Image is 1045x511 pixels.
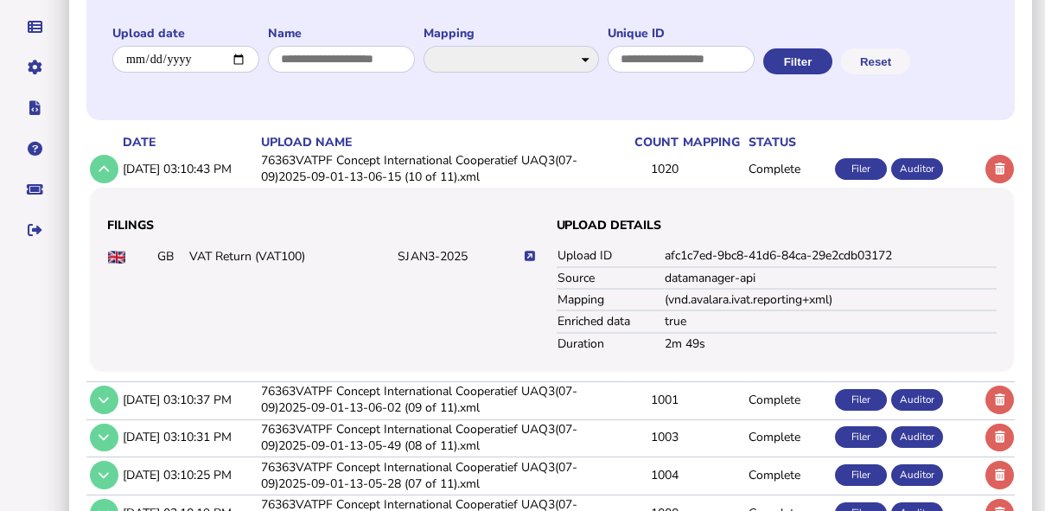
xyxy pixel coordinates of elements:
[891,158,943,180] div: Auditor
[835,389,887,411] div: Filer
[258,419,628,455] td: 76363VATPF Concept International Cooperatief UAQ3(07-09)2025-09-01-13-05-49 (08 of 11).xml
[628,419,679,455] td: 1003
[664,333,997,355] td: 2m 49s
[985,155,1014,183] button: Delete upload
[16,90,53,126] button: Developer hub links
[258,457,628,493] td: 76363VATPF Concept International Cooperatief UAQ3(07-09)2025-09-01-13-05-28 (07 of 11).xml
[258,133,628,151] th: upload name
[664,267,997,289] td: datamanager-api
[745,133,832,151] th: status
[397,246,523,267] td: SJAN3-2025
[16,49,53,86] button: Manage settings
[258,151,628,187] td: 76363VATPF Concept International Cooperatief UAQ3(07-09)2025-09-01-13-06-15 (10 of 11).xml
[628,457,679,493] td: 1004
[16,212,53,248] button: Sign out
[628,133,679,151] th: count
[258,381,628,417] td: 76363VATPF Concept International Cooperatief UAQ3(07-09)2025-09-01-13-06-02 (09 of 11).xml
[119,381,258,417] td: [DATE] 03:10:37 PM
[119,151,258,187] td: [DATE] 03:10:43 PM
[841,48,910,74] button: Reset
[664,246,997,267] td: afc1c7ed-9bc8-41d6-84ca-29e2cdb03172
[557,217,997,233] h3: Upload details
[424,25,599,42] label: Mapping
[745,151,832,187] td: Complete
[119,419,258,455] td: [DATE] 03:10:31 PM
[557,333,665,355] td: Duration
[112,25,259,42] label: Upload date
[90,386,118,414] button: Show/hide row detail
[557,267,665,289] td: Source
[835,426,887,448] div: Filer
[664,310,997,332] td: true
[835,464,887,486] div: Filer
[107,217,548,233] h3: Filings
[628,381,679,417] td: 1001
[891,426,943,448] div: Auditor
[557,289,665,310] td: Mapping
[268,25,415,42] label: Name
[156,246,188,267] td: GB
[763,48,832,74] button: Filter
[628,151,679,187] td: 1020
[557,310,665,332] td: Enriched data
[90,155,118,183] button: Show/hide row detail
[745,419,832,455] td: Complete
[16,9,53,45] button: Data manager
[835,158,887,180] div: Filer
[119,133,258,151] th: date
[664,289,997,310] td: (vnd.avalara.ivat.reporting+xml)
[90,424,118,452] button: Show/hide row detail
[745,381,832,417] td: Complete
[985,424,1014,452] button: Delete upload
[119,457,258,493] td: [DATE] 03:10:25 PM
[90,461,118,489] button: Show/hide row detail
[891,464,943,486] div: Auditor
[679,133,745,151] th: mapping
[188,246,397,267] td: VAT Return (VAT100)
[28,27,42,28] i: Data manager
[985,386,1014,414] button: Delete upload
[985,461,1014,489] button: Delete upload
[891,389,943,411] div: Auditor
[16,131,53,167] button: Help pages
[16,171,53,208] button: Raise a support ticket
[557,246,665,267] td: Upload ID
[608,25,755,42] label: Unique ID
[745,457,832,493] td: Complete
[108,251,125,264] img: GB flag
